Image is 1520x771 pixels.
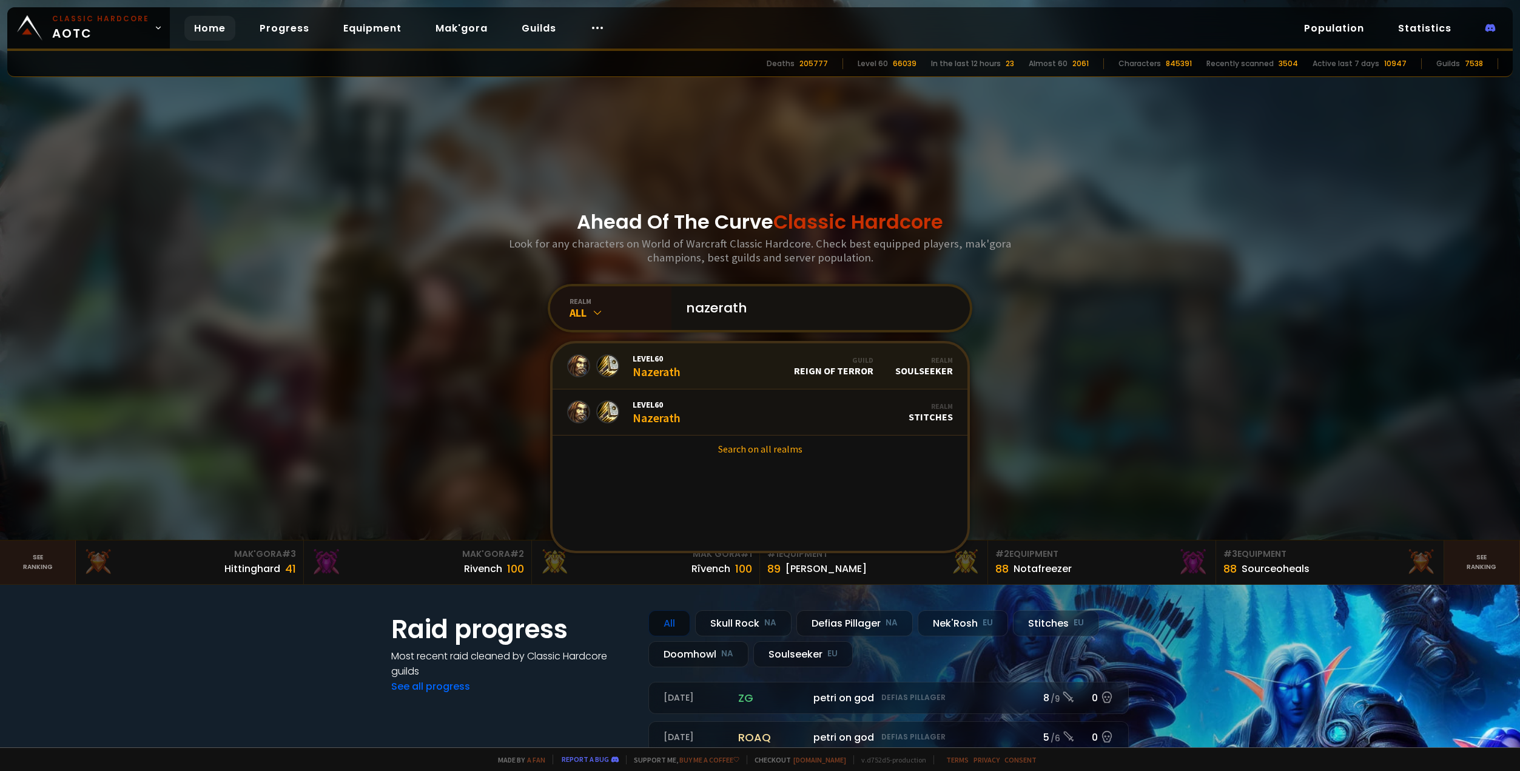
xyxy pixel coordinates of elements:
[1206,58,1274,69] div: Recently scanned
[250,16,319,41] a: Progress
[570,306,671,320] div: All
[895,355,953,377] div: Soulseeker
[893,58,916,69] div: 66039
[735,561,752,577] div: 100
[1074,617,1084,629] small: EU
[504,237,1016,264] h3: Look for any characters on World of Warcraft Classic Hardcore. Check best equipped players, mak'g...
[1029,58,1068,69] div: Almost 60
[995,548,1208,561] div: Equipment
[793,755,846,764] a: [DOMAIN_NAME]
[391,610,634,648] h1: Raid progress
[553,436,967,462] a: Search on all realms
[562,755,609,764] a: Report a bug
[974,755,1000,764] a: Privacy
[426,16,497,41] a: Mak'gora
[512,16,566,41] a: Guilds
[1384,58,1407,69] div: 10947
[946,755,969,764] a: Terms
[464,561,502,576] div: Rivench
[633,353,681,364] span: Level 60
[304,540,532,584] a: Mak'Gora#2Rivench100
[988,540,1216,584] a: #2Equipment88Notafreezer
[391,679,470,693] a: See all progress
[983,617,993,629] small: EU
[648,641,748,667] div: Doomhowl
[773,208,943,235] span: Classic Hardcore
[1006,58,1014,69] div: 23
[721,648,733,660] small: NA
[510,548,524,560] span: # 2
[909,402,953,411] div: Realm
[760,540,988,584] a: #1Equipment89[PERSON_NAME]
[1279,58,1298,69] div: 3504
[76,540,304,584] a: Mak'Gora#3Hittinghard41
[553,343,967,389] a: Level60NazerathGuildReign of TerrorRealmSoulseeker
[52,13,149,24] small: Classic Hardcore
[794,355,873,377] div: Reign of Terror
[909,402,953,423] div: Stitches
[532,540,760,584] a: Mak'Gora#1Rîvench100
[1436,58,1460,69] div: Guilds
[785,561,867,576] div: [PERSON_NAME]
[895,355,953,365] div: Realm
[83,548,296,561] div: Mak'Gora
[491,755,545,764] span: Made by
[52,13,149,42] span: AOTC
[648,682,1129,714] a: [DATE]zgpetri on godDefias Pillager8 /90
[767,561,781,577] div: 89
[311,548,524,561] div: Mak'Gora
[995,561,1009,577] div: 88
[794,355,873,365] div: Guild
[1223,548,1237,560] span: # 3
[577,207,943,237] h1: Ahead Of The Curve
[1004,755,1037,764] a: Consent
[633,399,681,425] div: Nazerath
[931,58,1001,69] div: In the last 12 hours
[853,755,926,764] span: v. d752d5 - production
[753,641,853,667] div: Soulseeker
[224,561,280,576] div: Hittinghard
[796,610,913,636] div: Defias Pillager
[282,548,296,560] span: # 3
[679,286,955,330] input: Search a character...
[184,16,235,41] a: Home
[695,610,792,636] div: Skull Rock
[1014,561,1072,576] div: Notafreezer
[679,755,739,764] a: Buy me a coffee
[553,389,967,436] a: Level60NazerathRealmStitches
[570,297,671,306] div: realm
[767,548,980,561] div: Equipment
[886,617,898,629] small: NA
[633,399,681,410] span: Level 60
[1118,58,1161,69] div: Characters
[767,548,779,560] span: # 1
[648,721,1129,753] a: [DATE]roaqpetri on godDefias Pillager5 /60
[767,58,795,69] div: Deaths
[334,16,411,41] a: Equipment
[918,610,1008,636] div: Nek'Rosh
[799,58,828,69] div: 205777
[858,58,888,69] div: Level 60
[648,610,690,636] div: All
[1242,561,1310,576] div: Sourceoheals
[285,561,296,577] div: 41
[747,755,846,764] span: Checkout
[1223,548,1436,561] div: Equipment
[741,548,752,560] span: # 1
[7,7,170,49] a: Classic HardcoreAOTC
[1223,561,1237,577] div: 88
[995,548,1009,560] span: # 2
[691,561,730,576] div: Rîvench
[633,353,681,379] div: Nazerath
[1166,58,1192,69] div: 845391
[1444,540,1520,584] a: Seeranking
[764,617,776,629] small: NA
[626,755,739,764] span: Support me,
[1294,16,1374,41] a: Population
[1013,610,1099,636] div: Stitches
[539,548,752,561] div: Mak'Gora
[1388,16,1461,41] a: Statistics
[1313,58,1379,69] div: Active last 7 days
[391,648,634,679] h4: Most recent raid cleaned by Classic Hardcore guilds
[527,755,545,764] a: a fan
